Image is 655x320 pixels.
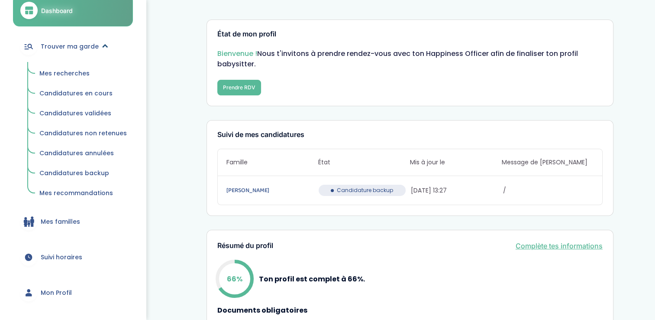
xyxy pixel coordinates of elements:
p: 66% [227,274,242,284]
span: Mes familles [41,217,80,226]
h3: Résumé du profil [217,242,273,250]
a: Candidatures en cours [33,85,133,102]
span: / [503,186,594,195]
span: Mon Profil [41,288,72,297]
span: Message de [PERSON_NAME] [502,158,594,167]
a: Suivi horaires [13,242,133,273]
span: Candidatures annulées [39,149,114,157]
a: Candidatures validées [33,105,133,122]
a: Trouver ma garde [13,31,133,62]
h4: Documents obligatoires [217,307,603,314]
span: Candidatures non retenues [39,129,127,137]
a: Mes recherches [33,65,133,82]
a: Candidatures annulées [33,145,133,162]
button: Prendre RDV [217,80,261,95]
span: Candidatures backup [39,169,109,177]
span: Mes recherches [39,69,90,78]
span: Dashboard [41,6,73,15]
h3: Suivi de mes candidatures [217,131,603,139]
a: Complète tes informations [516,241,603,251]
span: Mis à jour le [410,158,502,167]
span: [DATE] 13:27 [411,186,501,195]
span: Bienvenue ! [217,49,257,59]
a: Mon Profil [13,277,133,308]
a: Mes familles [13,206,133,237]
h3: État de mon profil [217,30,603,38]
span: Candidatures validées [39,109,111,118]
a: Mes recommandations [33,185,133,202]
span: Candidature backup [337,186,393,194]
span: Candidatures en cours [39,89,113,98]
a: Candidatures non retenues [33,125,133,142]
span: Suivi horaires [41,253,82,262]
span: Famille [226,158,318,167]
span: Mes recommandations [39,189,113,197]
a: Candidatures backup [33,165,133,182]
p: Ton profil est complet à 66%. [259,274,365,284]
span: Trouver ma garde [41,42,99,51]
p: Nous t'invitons à prendre rendez-vous avec ton Happiness Officer afin de finaliser ton profil bab... [217,49,603,69]
span: État [318,158,410,167]
a: [PERSON_NAME] [226,186,317,195]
